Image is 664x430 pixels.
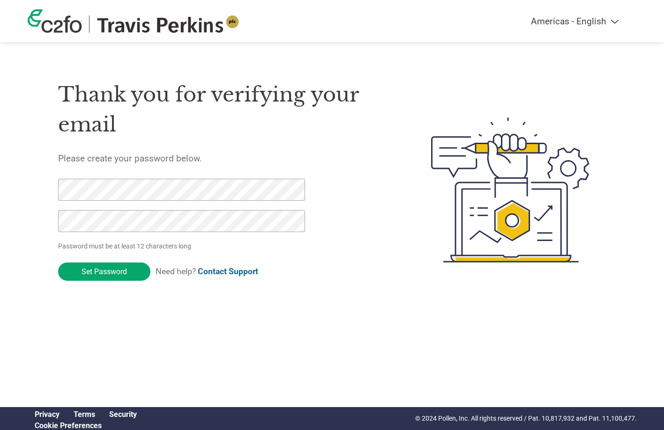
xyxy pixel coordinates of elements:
a: Security [109,410,137,419]
a: Contact Support [198,267,258,276]
img: c2fo logo [28,9,82,33]
a: Cookie Preferences, opens a dedicated popup modal window [35,421,102,430]
p: © 2024 Pollen, Inc. All rights reserved / Pat. 10,817,932 and Pat. 11,100,477. [415,414,637,423]
span: Need help? [156,267,258,276]
input: Set Password [58,262,150,281]
img: Travis Perkins [97,15,239,33]
a: Terms [74,410,95,419]
img: create-password [414,66,606,314]
h5: Please create your password below. [58,153,387,164]
div: Open Cookie Preferences Modal [28,421,144,430]
a: Privacy [35,410,60,419]
p: Password must be at least 12 characters long [58,241,308,251]
h1: Thank you for verifying your email [58,80,387,140]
